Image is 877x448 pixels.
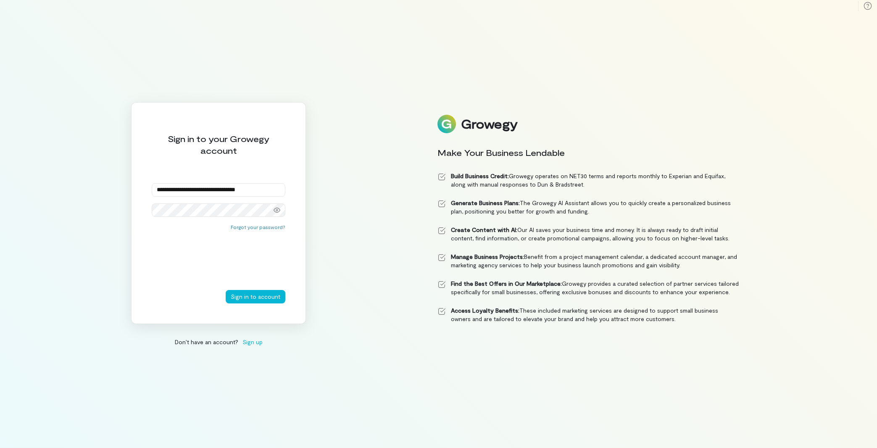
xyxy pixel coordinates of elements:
span: Sign up [242,337,263,346]
strong: Find the Best Offers in Our Marketplace: [451,280,562,287]
div: Make Your Business Lendable [437,147,739,158]
strong: Manage Business Projects: [451,253,524,260]
li: Our AI saves your business time and money. It is always ready to draft initial content, find info... [437,226,739,242]
strong: Create Content with AI: [451,226,517,233]
button: Forgot your password? [231,224,285,230]
li: Benefit from a project management calendar, a dedicated account manager, and marketing agency ser... [437,253,739,269]
li: Growegy operates on NET30 terms and reports monthly to Experian and Equifax, along with manual re... [437,172,739,189]
li: The Growegy AI Assistant allows you to quickly create a personalized business plan, positioning y... [437,199,739,216]
img: Logo [437,115,456,133]
strong: Generate Business Plans: [451,199,520,206]
strong: Build Business Credit: [451,172,509,179]
div: Don’t have an account? [131,337,306,346]
div: Growegy [461,117,517,131]
div: Sign in to your Growegy account [152,133,285,156]
strong: Access Loyalty Benefits: [451,307,519,314]
li: These included marketing services are designed to support small business owners and are tailored ... [437,306,739,323]
button: Sign in to account [226,290,285,303]
li: Growegy provides a curated selection of partner services tailored specifically for small business... [437,279,739,296]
